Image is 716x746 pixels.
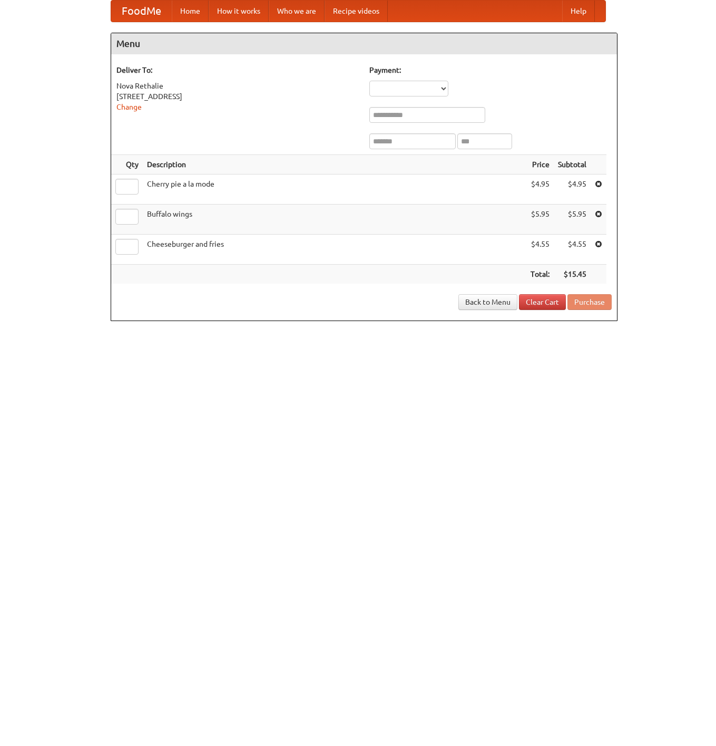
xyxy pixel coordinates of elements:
[143,205,526,235] td: Buffalo wings
[526,235,554,265] td: $4.55
[369,65,612,75] h5: Payment:
[526,175,554,205] td: $4.95
[143,175,526,205] td: Cherry pie a la mode
[554,235,591,265] td: $4.55
[143,155,526,175] th: Description
[554,175,591,205] td: $4.95
[269,1,325,22] a: Who we are
[209,1,269,22] a: How it works
[116,65,359,75] h5: Deliver To:
[111,33,617,54] h4: Menu
[526,205,554,235] td: $5.95
[554,155,591,175] th: Subtotal
[116,91,359,102] div: [STREET_ADDRESS]
[554,205,591,235] td: $5.95
[519,294,566,310] a: Clear Cart
[111,1,172,22] a: FoodMe
[172,1,209,22] a: Home
[554,265,591,284] th: $15.45
[526,155,554,175] th: Price
[116,81,359,91] div: Nova Rethalie
[111,155,143,175] th: Qty
[458,294,517,310] a: Back to Menu
[562,1,595,22] a: Help
[526,265,554,284] th: Total:
[325,1,388,22] a: Recipe videos
[143,235,526,265] td: Cheeseburger and fries
[116,103,142,111] a: Change
[567,294,612,310] button: Purchase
